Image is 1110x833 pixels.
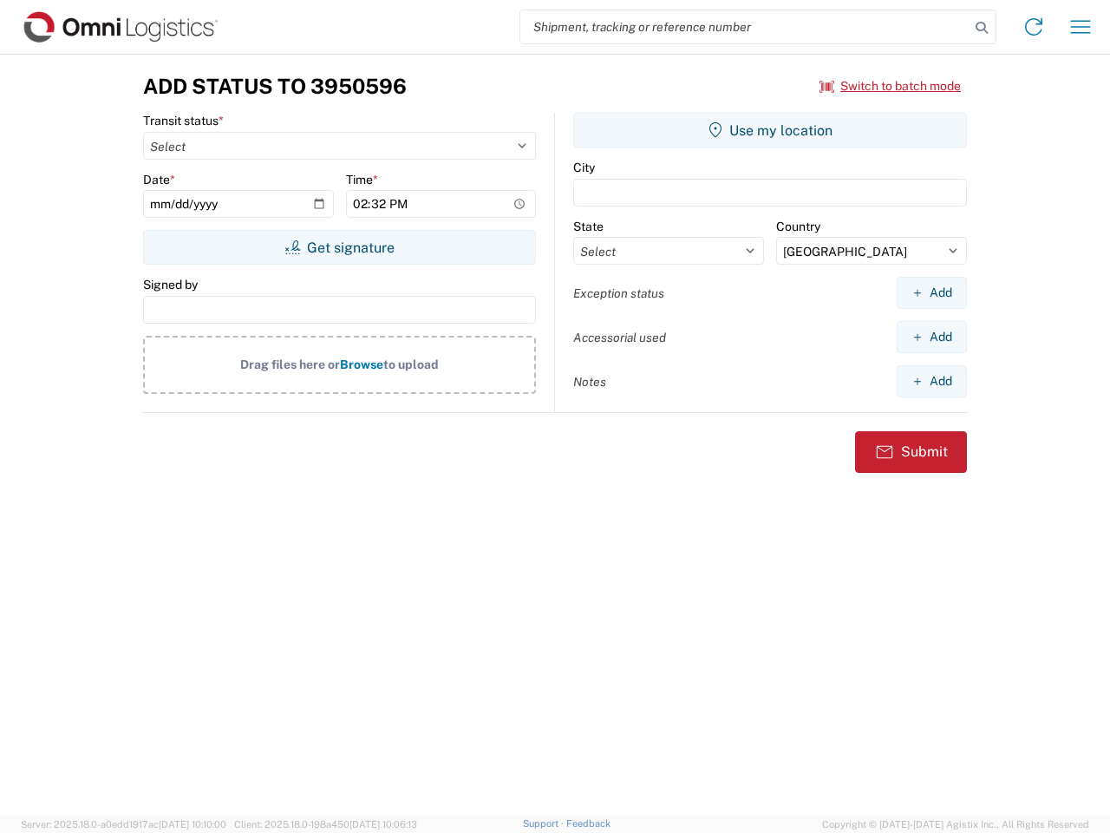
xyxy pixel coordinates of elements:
button: Switch to batch mode [819,72,961,101]
a: Feedback [566,818,610,829]
input: Shipment, tracking or reference number [520,10,970,43]
h3: Add Status to 3950596 [143,74,407,99]
label: Date [143,172,175,187]
span: [DATE] 10:06:13 [349,819,417,830]
a: Support [523,818,566,829]
label: Signed by [143,277,198,292]
span: Client: 2025.18.0-198a450 [234,819,417,830]
label: Exception status [573,285,664,301]
button: Add [897,321,967,353]
button: Submit [855,431,967,473]
label: State [573,219,604,234]
span: Drag files here or [240,357,340,371]
span: Copyright © [DATE]-[DATE] Agistix Inc., All Rights Reserved [822,817,1089,832]
span: Server: 2025.18.0-a0edd1917ac [21,819,226,830]
button: Add [897,365,967,397]
button: Add [897,277,967,309]
label: Notes [573,374,606,390]
label: Transit status [143,113,224,128]
label: City [573,160,595,175]
button: Get signature [143,230,536,265]
span: Browse [340,357,383,371]
span: to upload [383,357,439,371]
button: Use my location [573,113,967,148]
span: [DATE] 10:10:00 [159,819,226,830]
label: Time [346,172,378,187]
label: Accessorial used [573,330,666,345]
label: Country [776,219,820,234]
